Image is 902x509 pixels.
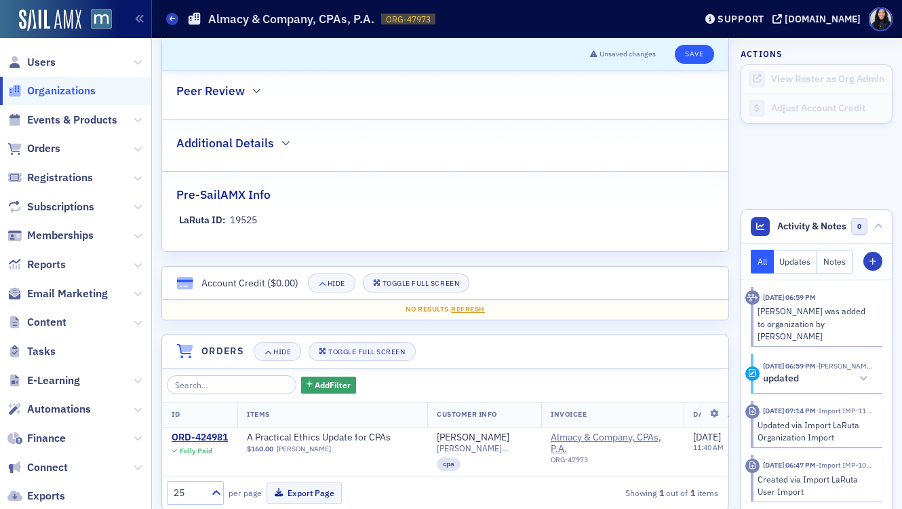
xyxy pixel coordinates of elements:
[816,361,873,371] span: Emily Trott
[777,219,846,233] span: Activity & Notes
[27,113,117,128] span: Events & Products
[763,372,873,386] button: updated
[27,373,80,388] span: E-Learning
[771,102,885,115] div: Adjust Account Credit
[688,487,697,499] strong: 1
[551,432,674,469] span: Almacy & Company, CPAs, P.A.
[27,431,66,446] span: Finance
[172,432,228,444] a: ORD-424981
[27,402,91,417] span: Automations
[328,280,345,287] div: Hide
[27,170,93,185] span: Registrations
[817,250,852,274] button: Notes
[7,286,108,301] a: Email Marketing
[254,342,301,361] button: Hide
[27,460,68,475] span: Connect
[201,276,298,290] div: Account Credit ( )
[386,14,431,25] span: ORG-47973
[277,445,331,453] a: [PERSON_NAME]
[7,200,94,214] a: Subscriptions
[774,250,818,274] button: Updates
[718,13,764,25] div: Support
[27,200,94,214] span: Subscriptions
[19,10,81,31] img: SailAMX
[91,9,112,30] img: SailAMX
[383,280,459,287] div: Toggle Full Screen
[551,455,674,469] div: ORG-47973
[551,409,587,419] span: Invoicee
[758,473,874,498] div: Created via Import LaRuta User Import
[308,274,355,293] button: Hide
[27,286,108,301] span: Email Marketing
[176,134,274,152] h2: Additional Details
[27,55,56,70] span: Users
[7,460,68,475] a: Connect
[172,304,719,315] div: No results.
[693,431,721,443] span: [DATE]
[363,274,470,293] button: Toggle Full Screen
[7,489,65,504] a: Exports
[27,257,66,272] span: Reports
[763,460,816,470] time: 3/31/2023 06:47 PM
[763,406,816,415] time: 3/31/2023 07:14 PM
[7,257,66,272] a: Reports
[309,342,416,361] button: Toggle Full Screen
[7,431,66,446] a: Finance
[7,373,80,388] a: E-Learning
[27,344,56,359] span: Tasks
[745,459,760,473] div: Imported Activity
[741,48,783,60] h4: Actions
[7,344,56,359] a: Tasks
[763,361,816,371] time: 2/8/2025 06:59 PM
[176,82,245,100] h2: Peer Review
[7,170,93,185] a: Registrations
[176,186,271,204] h2: Pre-SailAMX Info
[741,94,892,123] a: Adjust Account Credit
[273,348,291,356] div: Hide
[772,14,865,24] button: [DOMAIN_NAME]
[544,487,718,499] div: Showing out of items
[7,113,117,128] a: Events & Products
[763,293,816,302] time: 2/8/2025 06:59 PM
[758,305,874,342] div: [PERSON_NAME] was added to organization by [PERSON_NAME]
[869,7,893,31] span: Profile
[693,409,746,419] span: Date Created
[7,55,56,70] a: Users
[247,409,270,419] span: Items
[451,304,485,314] span: Refresh
[271,277,295,289] span: $0.00
[551,432,674,455] a: Almacy & Company, CPAs, P.A.
[267,483,342,504] button: Export Page
[328,348,405,356] div: Toggle Full Screen
[745,290,760,305] div: Activity
[7,228,94,243] a: Memberships
[201,344,244,358] h4: Orders
[27,83,96,98] span: Organizations
[675,45,713,64] button: Save
[81,9,112,32] a: View Homepage
[751,250,774,274] button: All
[208,11,374,27] h1: Almacy & Company, CPAs, P.A.
[816,406,874,415] span: Import IMP-1199
[174,486,203,500] div: 25
[27,489,65,504] span: Exports
[600,49,656,60] span: Unsaved changes
[315,379,351,391] span: Add Filter
[27,228,94,243] span: Memberships
[785,13,861,25] div: [DOMAIN_NAME]
[745,366,760,381] div: Update
[7,83,96,98] a: Organizations
[745,404,760,419] div: Imported Activity
[230,213,257,227] div: 19525
[437,432,509,444] a: [PERSON_NAME]
[851,218,868,235] span: 0
[693,442,724,452] time: 11:40 AM
[656,487,666,499] strong: 1
[7,141,60,156] a: Orders
[229,487,262,499] label: per page
[301,377,357,394] button: AddFilter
